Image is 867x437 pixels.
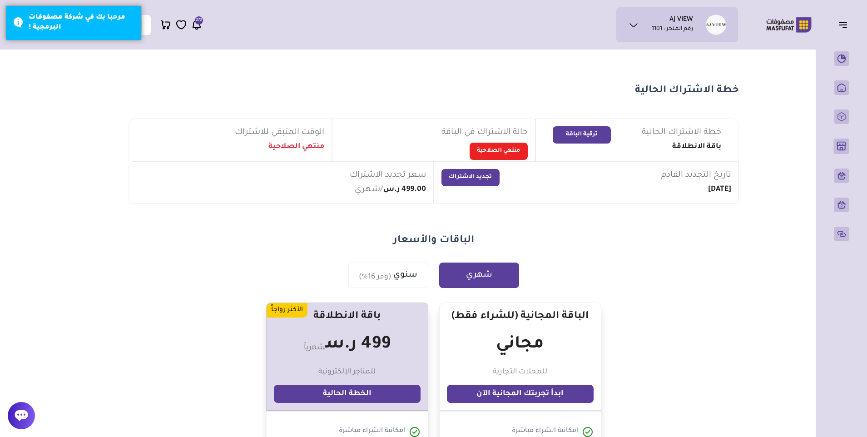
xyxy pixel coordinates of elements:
[383,185,426,194] h1: 499.00 ر.س
[359,272,391,283] sub: (وفر 16%)
[348,263,428,288] button: سنوي(وفر 16%)
[355,184,383,196] span: /شهري
[439,263,519,288] button: شهري
[304,344,326,352] sub: شهرياً
[669,16,693,25] h1: AJ VIEW
[652,25,693,34] p: رقم المتجر : 1101
[672,143,721,152] h1: باقة الانطلاقة
[553,126,611,144] button: ترقية الباقة
[496,330,544,359] h1: مجاني
[268,143,324,152] h1: منتهي الصلاحية
[493,367,547,377] p: للمحلات التجارية
[274,385,421,403] a: الخطة الحالية
[441,126,528,139] span: حالة الاشتراك في الباقة
[441,169,500,186] button: تجديد الاشتراك
[129,84,739,98] h1: خطة الاشتراك الحالية
[191,19,202,30] a: 272
[470,143,528,160] button: منتهي الصلاحية
[318,367,376,377] p: للمتاجر الإلكترونية
[760,16,818,34] img: Logo
[196,16,202,25] span: 272
[661,169,731,182] span: تاريخ التجديد القادم
[107,233,761,248] h1: الباقات والأسعار
[642,126,721,139] span: خطة الاشتراك الحالية
[304,330,391,359] h1: 499 ر.س
[451,310,589,323] h1: الباقة المجانية (للشراء فقط)
[350,169,426,182] span: سعر تجديد الاشتراك
[706,15,726,35] img: AJ VIEW
[447,385,594,403] a: ابدأ تجربتك المجانية الآن
[29,13,134,33] div: مرحبا بك في شركة مصفوفات البرمجية !
[313,310,381,323] h1: باقة الانطلاقة
[235,126,324,139] span: الوقت المتبقي للاشتراك
[267,303,307,318] div: الأكثر رواجاً
[708,185,731,194] h1: [DATE]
